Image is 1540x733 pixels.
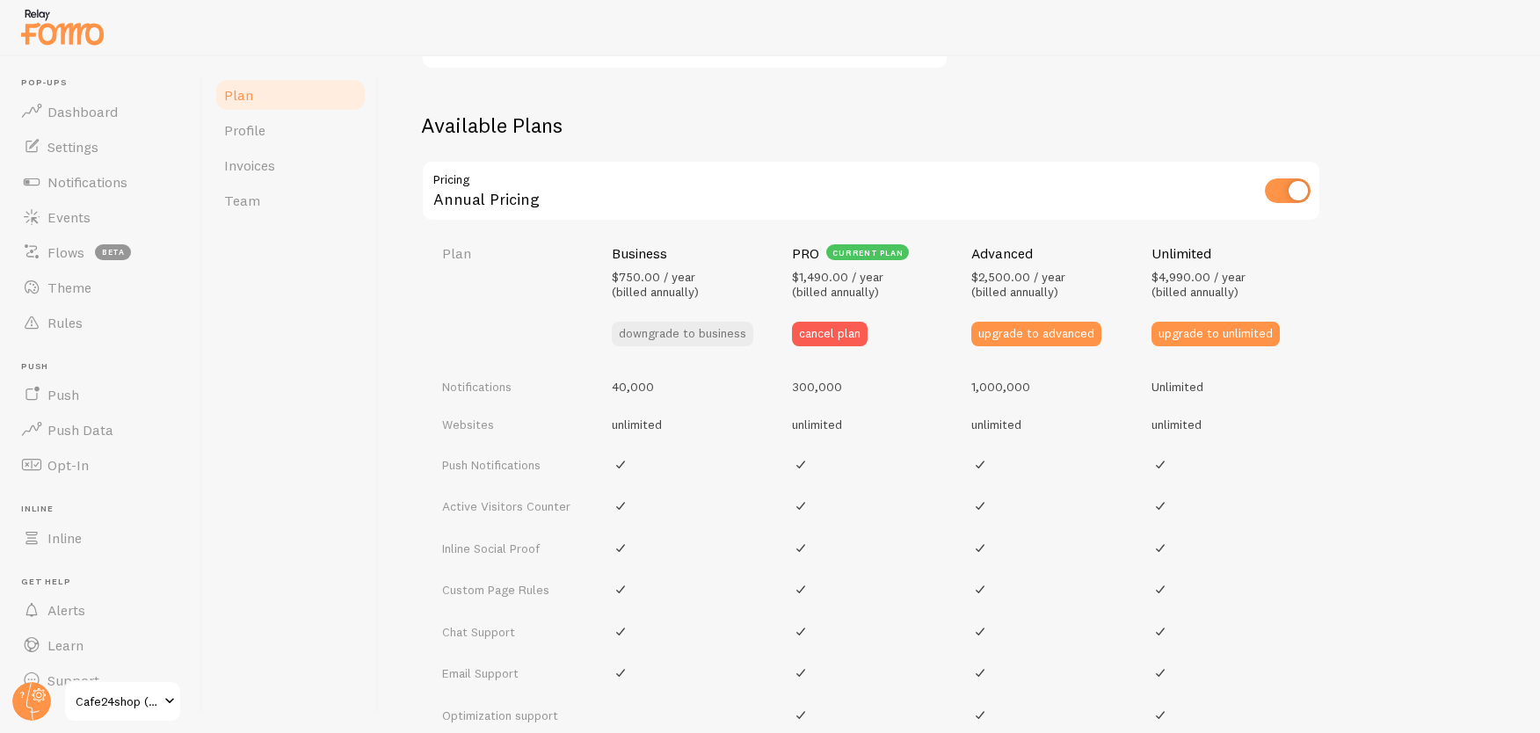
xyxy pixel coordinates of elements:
h4: Business [612,244,667,263]
span: Learn [47,636,84,654]
span: Invoices [224,156,275,174]
a: Invoices [214,148,367,183]
button: cancel plan [792,322,868,346]
span: Rules [47,314,83,331]
span: Alerts [47,601,85,619]
button: upgrade to unlimited [1151,322,1280,346]
span: Team [224,192,260,209]
span: Inline [47,529,82,547]
td: Websites [421,405,601,444]
h4: Plan [442,244,591,263]
span: Support [47,671,99,689]
a: Push [11,377,192,412]
a: Profile [214,112,367,148]
span: $750.00 / year (billed annually) [612,269,699,301]
h4: Unlimited [1151,244,1211,263]
td: Chat Support [421,611,601,653]
a: Theme [11,270,192,305]
a: Opt-In [11,447,192,483]
span: $2,500.00 / year (billed annually) [971,269,1065,301]
td: Inline Social Proof [421,527,601,570]
td: Push Notifications [421,444,601,486]
a: Events [11,200,192,235]
a: Cafe24shop (drinkk) [63,680,182,722]
td: unlimited [1141,405,1321,444]
span: Get Help [21,577,192,588]
span: Push Data [47,421,113,439]
span: Flows [47,243,84,261]
span: Notifications [47,173,127,191]
h4: PRO [792,244,819,263]
td: unlimited [601,405,781,444]
td: unlimited [781,405,962,444]
a: Flows beta [11,235,192,270]
td: Active Visitors Counter [421,485,601,527]
span: Theme [47,279,91,296]
span: Cafe24shop (drinkk) [76,691,159,712]
div: current plan [826,244,910,260]
a: Settings [11,129,192,164]
a: Team [214,183,367,218]
td: Notifications [421,367,601,406]
span: $1,490.00 / year (billed annually) [792,269,883,301]
span: Settings [47,138,98,156]
div: Annual Pricing [421,160,1321,224]
span: Opt-In [47,456,89,474]
span: Plan [224,86,253,104]
a: Alerts [11,592,192,628]
a: Push Data [11,412,192,447]
td: 1,000,000 [961,367,1141,406]
td: Email Support [421,652,601,694]
span: Profile [224,121,265,139]
button: upgrade to advanced [971,322,1101,346]
td: 40,000 [601,367,781,406]
img: fomo-relay-logo-orange.svg [18,4,106,49]
a: Support [11,663,192,698]
a: Notifications [11,164,192,200]
td: unlimited [961,405,1141,444]
button: downgrade to business [612,322,753,346]
h4: Advanced [971,244,1033,263]
td: Unlimited [1141,367,1321,406]
a: Learn [11,628,192,663]
h2: Available Plans [421,112,1498,139]
span: Pop-ups [21,77,192,89]
span: Push [47,386,79,403]
span: Events [47,208,91,226]
span: Dashboard [47,103,118,120]
span: Inline [21,504,192,515]
span: Push [21,361,192,373]
td: 300,000 [781,367,962,406]
td: Custom Page Rules [421,569,601,611]
span: beta [95,244,131,260]
a: Inline [11,520,192,555]
a: Dashboard [11,94,192,129]
a: Rules [11,305,192,340]
span: $4,990.00 / year (billed annually) [1151,269,1246,301]
a: Plan [214,77,367,112]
